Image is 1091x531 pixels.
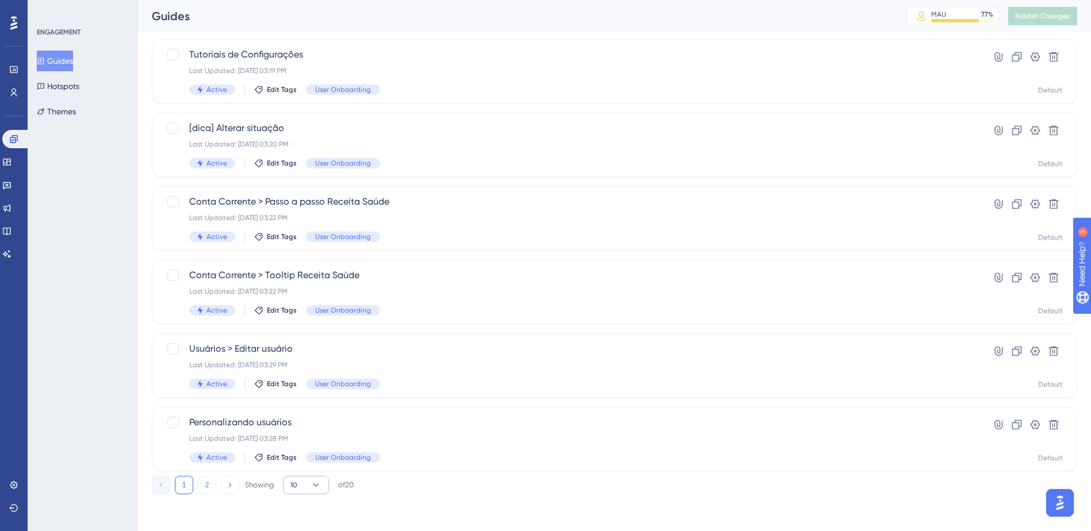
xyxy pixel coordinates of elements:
[338,480,354,490] div: of 20
[206,306,227,315] span: Active
[175,476,193,494] button: 1
[206,159,227,168] span: Active
[1038,159,1063,168] div: Default
[254,453,297,462] button: Edit Tags
[206,453,227,462] span: Active
[267,159,297,168] span: Edit Tags
[27,3,72,17] span: Need Help?
[254,159,297,168] button: Edit Tags
[315,232,371,241] span: User Onboarding
[290,480,297,490] span: 10
[315,306,371,315] span: User Onboarding
[189,48,948,61] span: Tutoriais de Configurações
[37,51,73,71] button: Guides
[254,306,297,315] button: Edit Tags
[189,140,948,149] div: Last Updated: [DATE] 03:20 PM
[1038,86,1063,95] div: Default
[189,268,948,282] span: Conta Corrente > Tooltip Receita Saúde
[189,121,948,135] span: [dica] Alterar situação
[254,85,297,94] button: Edit Tags
[189,195,948,209] span: Conta Corrente > Passo a passo Receita Saúde
[198,476,216,494] button: 2
[267,379,297,388] span: Edit Tags
[267,306,297,315] span: Edit Tags
[206,85,227,94] span: Active
[315,379,371,388] span: User Onboarding
[37,101,76,122] button: Themes
[189,66,948,75] div: Last Updated: [DATE] 03:19 PM
[189,434,948,443] div: Last Updated: [DATE] 03:28 PM
[1038,306,1063,315] div: Default
[206,379,227,388] span: Active
[315,453,371,462] span: User Onboarding
[283,476,329,494] button: 10
[189,342,948,356] span: Usuários > Editar usuário
[1008,7,1077,25] button: Publish Changes
[931,10,946,19] div: MAU
[254,379,297,388] button: Edit Tags
[189,360,948,370] div: Last Updated: [DATE] 03:29 PM
[189,287,948,296] div: Last Updated: [DATE] 03:22 PM
[245,480,274,490] div: Showing
[267,453,297,462] span: Edit Tags
[1038,453,1063,463] div: Default
[37,28,81,37] div: ENGAGEMENT
[206,232,227,241] span: Active
[315,85,371,94] span: User Onboarding
[1015,11,1070,21] span: Publish Changes
[1038,233,1063,242] div: Default
[254,232,297,241] button: Edit Tags
[267,85,297,94] span: Edit Tags
[1038,380,1063,389] div: Default
[189,213,948,222] div: Last Updated: [DATE] 03:22 PM
[37,76,79,97] button: Hotspots
[315,159,371,168] span: User Onboarding
[80,6,83,15] div: 3
[152,8,878,24] div: Guides
[267,232,297,241] span: Edit Tags
[189,415,948,429] span: Personalizando usuários
[1043,486,1077,520] iframe: UserGuiding AI Assistant Launcher
[981,10,993,19] div: 77 %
